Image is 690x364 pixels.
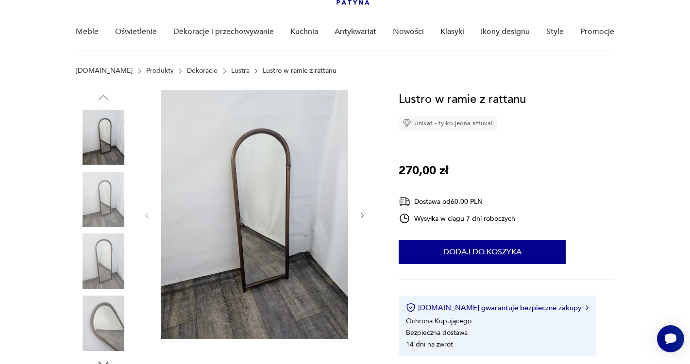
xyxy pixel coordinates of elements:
img: Zdjęcie produktu Lustro w ramie z rattanu [76,172,131,227]
a: Produkty [146,67,174,75]
a: Klasyki [440,13,464,50]
a: Lustra [231,67,250,75]
p: 270,00 zł [399,162,448,180]
a: Dekoracje [187,67,218,75]
img: Ikona certyfikatu [406,303,416,313]
a: Promocje [580,13,614,50]
img: Zdjęcie produktu Lustro w ramie z rattanu [76,296,131,351]
button: [DOMAIN_NAME] gwarantuje bezpieczne zakupy [406,303,588,313]
p: Lustro w ramie z rattanu [263,67,337,75]
img: Ikona diamentu [403,119,411,128]
a: Meble [76,13,99,50]
a: Antykwariat [335,13,376,50]
h1: Lustro w ramie z rattanu [399,90,526,109]
a: Ikony designu [481,13,530,50]
a: Kuchnia [290,13,318,50]
a: [DOMAIN_NAME] [76,67,133,75]
div: Wysyłka w ciągu 7 dni roboczych [399,213,515,224]
a: Style [546,13,564,50]
img: Zdjęcie produktu Lustro w ramie z rattanu [161,90,348,339]
a: Dekoracje i przechowywanie [173,13,274,50]
img: Zdjęcie produktu Lustro w ramie z rattanu [76,233,131,289]
li: Bezpieczna dostawa [406,328,468,337]
div: Dostawa od 60,00 PLN [399,196,515,208]
button: Dodaj do koszyka [399,240,566,264]
img: Zdjęcie produktu Lustro w ramie z rattanu [76,110,131,165]
div: Unikat - tylko jedna sztuka! [399,116,497,131]
img: Ikona dostawy [399,196,410,208]
a: Nowości [393,13,424,50]
img: Ikona strzałki w prawo [586,305,589,310]
a: Oświetlenie [115,13,157,50]
iframe: Smartsupp widget button [657,325,684,352]
li: Ochrona Kupującego [406,316,471,326]
li: 14 dni na zwrot [406,340,453,349]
